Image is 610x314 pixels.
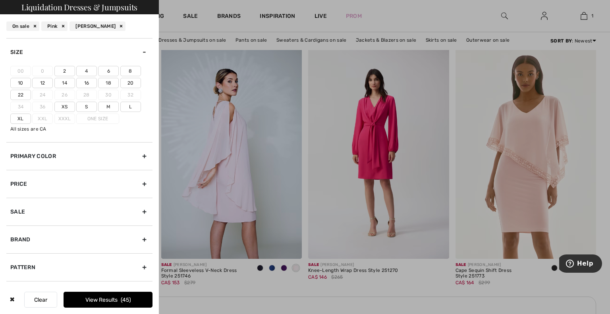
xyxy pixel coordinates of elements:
[6,225,152,253] div: Brand
[6,21,39,31] div: On sale
[54,66,75,76] label: 2
[64,292,152,308] button: View Results45
[76,78,97,88] label: 16
[10,66,31,76] label: 00
[32,78,53,88] label: 12
[120,78,141,88] label: 20
[98,78,119,88] label: 18
[76,66,97,76] label: 4
[120,66,141,76] label: 8
[54,90,75,100] label: 26
[559,254,602,274] iframe: Opens a widget where you can find more information
[6,38,152,66] div: Size
[98,66,119,76] label: 6
[32,102,53,112] label: 36
[10,114,31,124] label: Xl
[6,253,152,281] div: Pattern
[32,66,53,76] label: 0
[10,78,31,88] label: 10
[6,292,18,308] div: ✖
[6,281,152,309] div: Sleeve length
[54,102,75,112] label: Xs
[76,114,119,124] label: One Size
[10,125,152,133] div: All sizes are CA
[6,170,152,198] div: Price
[69,21,125,31] div: [PERSON_NAME]
[98,102,119,112] label: M
[24,292,57,308] button: Clear
[54,114,75,124] label: Xxxl
[32,90,53,100] label: 24
[121,297,131,303] span: 45
[120,102,141,112] label: L
[120,90,141,100] label: 32
[6,198,152,225] div: Sale
[6,142,152,170] div: Primary Color
[10,102,31,112] label: 34
[76,102,97,112] label: S
[76,90,97,100] label: 28
[54,78,75,88] label: 14
[32,114,53,124] label: Xxl
[98,90,119,100] label: 30
[10,90,31,100] label: 22
[41,21,68,31] div: Pink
